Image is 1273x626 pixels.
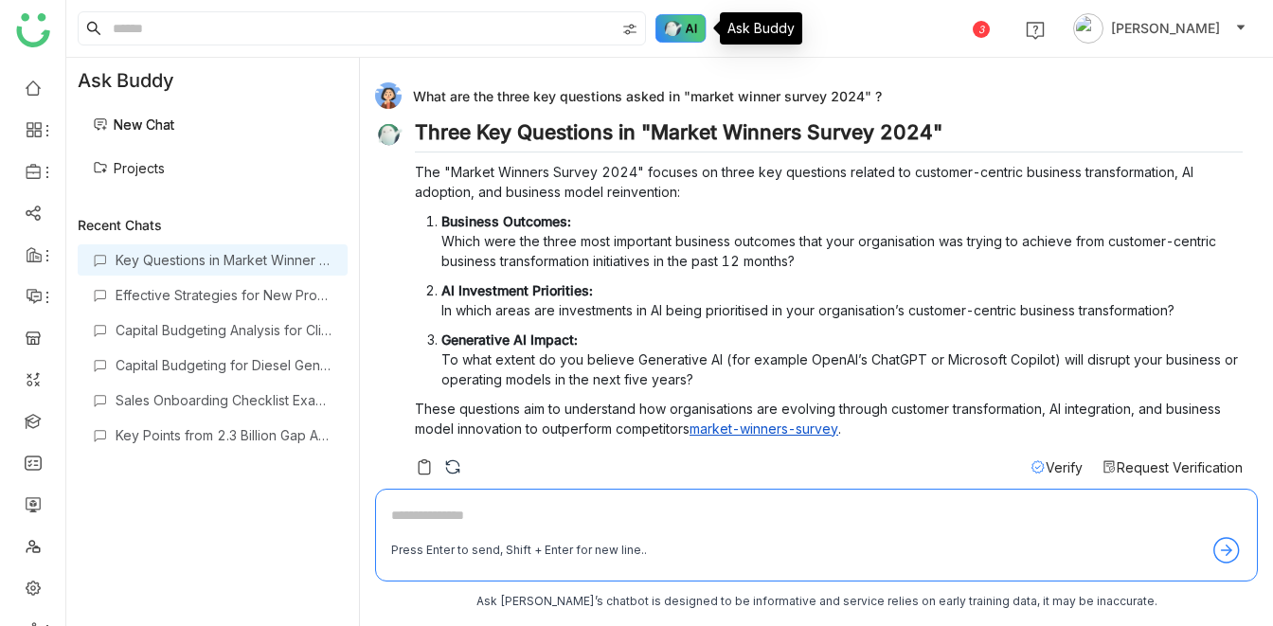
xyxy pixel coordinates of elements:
[66,58,359,103] div: Ask Buddy
[116,392,332,408] div: Sales Onboarding Checklist Example
[1026,21,1045,40] img: help.svg
[441,211,1243,271] p: Which were the three most important business outcomes that your organisation was trying to achiev...
[116,252,332,268] div: Key Questions in Market Winner Survey 2024
[655,14,707,43] img: ask-buddy-hover.svg
[415,399,1243,438] p: These questions aim to understand how organisations are evolving through customer transformation,...
[375,82,1243,109] div: What are the three key questions asked in "market winner survey 2024" ?
[973,21,990,38] div: 3
[415,120,1243,152] h2: Three Key Questions in "Market Winners Survey 2024"
[78,217,348,233] div: Recent Chats
[690,420,838,437] a: market-winners-survey
[1073,13,1103,44] img: avatar
[415,457,434,476] img: copy-askbuddy.svg
[116,427,332,443] div: Key Points from 2.3 Billion Gap Article
[443,457,462,476] img: regenerate-askbuddy.svg
[441,280,1243,320] p: In which areas are investments in AI being prioritised in your organisation’s customer-centric bu...
[391,542,647,560] div: Press Enter to send, Shift + Enter for new line..
[1046,459,1083,475] span: Verify
[93,116,174,133] a: New Chat
[622,22,637,37] img: search-type.svg
[1111,18,1220,39] span: [PERSON_NAME]
[415,162,1243,202] p: The "Market Winners Survey 2024" focuses on three key questions related to customer-centric busin...
[441,213,571,229] strong: Business Outcomes:
[116,322,332,338] div: Capital Budgeting Analysis for Clinic
[441,331,578,348] strong: Generative AI Impact:
[441,282,593,298] strong: AI Investment Priorities:
[93,160,165,176] a: Projects
[116,287,332,303] div: Effective Strategies for New Product Launch
[441,330,1243,389] p: To what extent do you believe Generative AI (for example OpenAI’s ChatGPT or Microsoft Copilot) w...
[1069,13,1250,44] button: [PERSON_NAME]
[116,357,332,373] div: Capital Budgeting for Diesel Generation
[16,13,50,47] img: logo
[1117,459,1243,475] span: Request Verification
[375,593,1258,611] div: Ask [PERSON_NAME]’s chatbot is designed to be informative and service relies on early training da...
[720,12,802,45] div: Ask Buddy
